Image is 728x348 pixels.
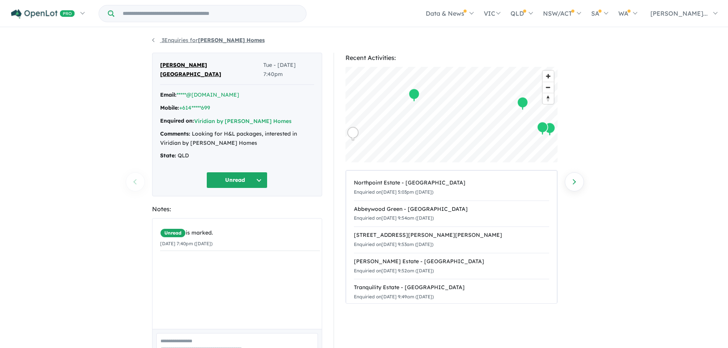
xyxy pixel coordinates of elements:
[517,97,528,111] div: Map marker
[543,82,554,93] button: Zoom out
[160,151,314,160] div: QLD
[650,10,708,17] span: [PERSON_NAME]...
[354,178,549,188] div: Northpoint Estate - [GEOGRAPHIC_DATA]
[263,61,314,79] span: Tue - [DATE] 7:40pm
[354,241,433,247] small: Enquiried on [DATE] 9:53am ([DATE])
[160,61,264,79] span: [PERSON_NAME] [GEOGRAPHIC_DATA]
[152,37,265,44] a: 3Enquiries for[PERSON_NAME] Homes
[354,227,549,253] a: [STREET_ADDRESS][PERSON_NAME][PERSON_NAME]Enquiried on[DATE] 9:53am ([DATE])
[354,257,549,266] div: [PERSON_NAME] Estate - [GEOGRAPHIC_DATA]
[345,67,558,162] canvas: Map
[152,36,576,45] nav: breadcrumb
[160,152,176,159] strong: State:
[354,205,549,214] div: Abbeywood Green - [GEOGRAPHIC_DATA]
[347,127,358,141] div: Map marker
[11,9,75,19] img: Openlot PRO Logo White
[354,268,434,274] small: Enquiried on [DATE] 9:52am ([DATE])
[160,104,179,111] strong: Mobile:
[537,121,548,136] div: Map marker
[194,117,292,125] button: Viridian by [PERSON_NAME] Homes
[116,5,305,22] input: Try estate name, suburb, builder or developer
[354,279,549,306] a: Tranquility Estate - [GEOGRAPHIC_DATA]Enquiried on[DATE] 9:49am ([DATE])
[543,71,554,82] button: Zoom in
[160,130,190,137] strong: Comments:
[543,93,554,104] button: Reset bearing to north
[160,129,314,148] div: Looking for H&L packages, interested in Viridian by [PERSON_NAME] Homes
[345,53,558,63] div: Recent Activities:
[408,88,420,102] div: Map marker
[354,231,549,240] div: [STREET_ADDRESS][PERSON_NAME][PERSON_NAME]
[354,294,434,299] small: Enquiried on [DATE] 9:49am ([DATE])
[198,37,265,44] strong: [PERSON_NAME] Homes
[152,204,322,214] div: Notes:
[354,283,549,292] div: Tranquility Estate - [GEOGRAPHIC_DATA]
[160,228,186,238] span: Unread
[354,201,549,227] a: Abbeywood Green - [GEOGRAPHIC_DATA]Enquiried on[DATE] 9:54am ([DATE])
[160,241,212,246] small: [DATE] 7:40pm ([DATE])
[544,122,555,136] div: Map marker
[160,228,320,238] div: is marked.
[354,189,433,195] small: Enquiried on [DATE] 5:03pm ([DATE])
[206,172,268,188] button: Unread
[160,117,194,124] strong: Enquired on:
[354,215,434,221] small: Enquiried on [DATE] 9:54am ([DATE])
[354,175,549,201] a: Northpoint Estate - [GEOGRAPHIC_DATA]Enquiried on[DATE] 5:03pm ([DATE])
[354,253,549,280] a: [PERSON_NAME] Estate - [GEOGRAPHIC_DATA]Enquiried on[DATE] 9:52am ([DATE])
[194,118,292,125] a: Viridian by [PERSON_NAME] Homes
[160,91,177,98] strong: Email:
